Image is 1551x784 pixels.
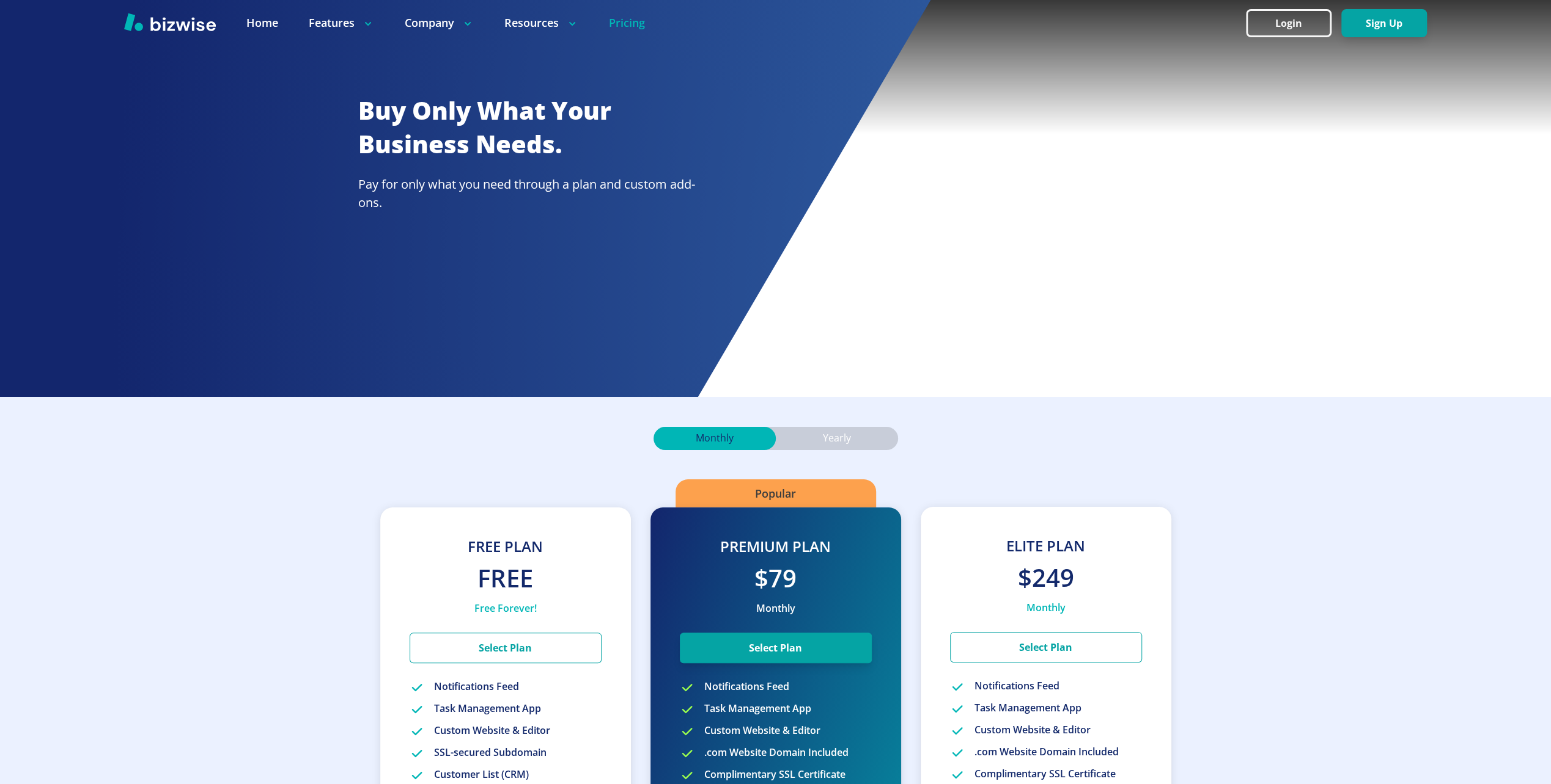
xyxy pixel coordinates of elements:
p: Notifications Feed [434,680,519,695]
p: Task Management App [974,702,1081,716]
p: Pay for only what you need through a plan and custom add-ons. [358,175,698,212]
p: Task Management App [704,702,811,717]
p: Monthly [696,432,734,445]
p: Task Management App [434,702,541,717]
a: Home [246,15,278,31]
a: Pricing [609,15,645,31]
a: Select Plan [410,642,602,654]
p: Popular [755,484,796,503]
p: Notifications Feed [974,680,1059,694]
h2: Free [410,562,602,595]
p: Complimentary SSL Certificate [974,768,1116,782]
img: Bizwise Logo [124,13,216,31]
p: Features [309,15,374,31]
h3: Premium Plan [680,537,872,557]
p: Complimentary SSL Certificate [704,768,845,783]
p: Custom Website & Editor [434,724,550,739]
p: SSL-secured Subdomain [434,746,547,761]
h3: Free Plan [410,537,602,557]
h2: Buy Only What Your Business Needs. [358,94,698,161]
p: Yearly [823,432,851,445]
p: Free Forever! [410,602,602,615]
p: Monthly [680,602,872,615]
button: Select Plan [680,633,872,663]
h2: $79 [680,562,872,595]
a: Select Plan [950,642,1142,653]
p: .com Website Domain Included [704,746,849,761]
div: Yearly [776,427,898,450]
p: Notifications Feed [704,680,789,695]
a: Login [1246,18,1341,29]
p: Monthly [950,601,1142,615]
div: Monthly [654,427,776,450]
button: Sign Up [1341,9,1427,37]
p: Company [405,15,474,31]
a: Sign Up [1341,18,1427,29]
p: Custom Website & Editor [704,724,820,739]
a: Select Plan [680,642,872,654]
p: Resources [504,15,578,31]
h3: Elite Plan [950,536,1142,556]
button: Login [1246,9,1332,37]
p: .com Website Domain Included [974,746,1119,760]
p: Customer List (CRM) [434,768,529,783]
p: Custom Website & Editor [974,724,1091,738]
button: Select Plan [410,633,602,663]
button: Select Plan [950,632,1142,662]
h2: $249 [950,561,1142,594]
